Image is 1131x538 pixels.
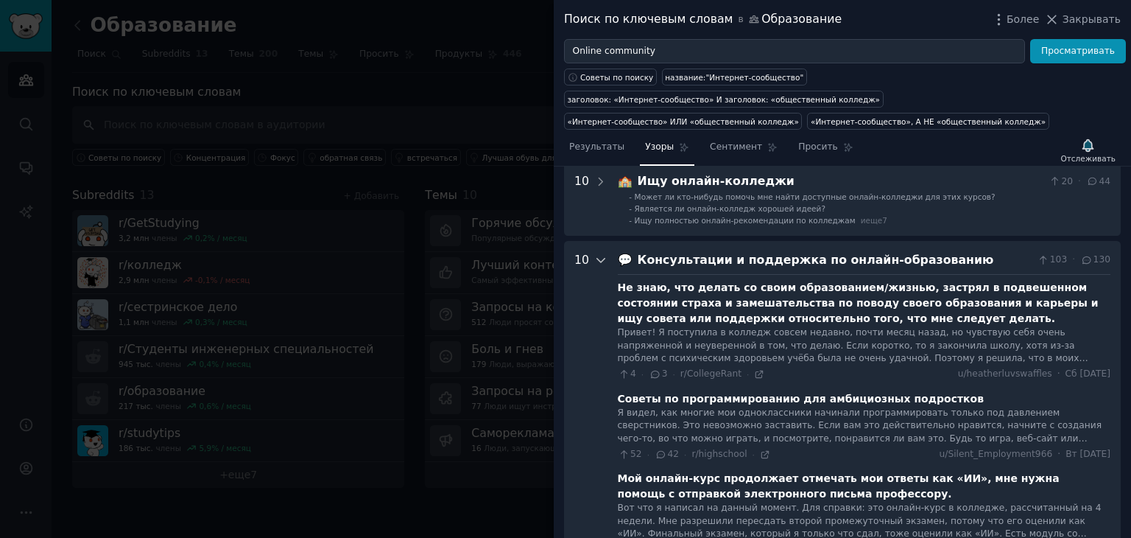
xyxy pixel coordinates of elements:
[618,472,1060,500] font: Мой онлайн-курс продолжает отмечать мои ответы как «ИИ», мне нужна помощь с отправкой электронног...
[580,73,653,82] font: Советы по поиску
[1063,13,1121,25] font: Закрывать
[672,370,674,379] font: ·
[618,174,633,188] font: 🏫
[705,136,783,166] a: Сентимент
[564,12,733,26] font: Поиск по ключевым словам
[866,216,883,225] font: еще
[1078,176,1081,186] font: ·
[564,39,1025,64] input: Попробуйте использовать ключевое слово, связанное с вашим бизнесом.
[684,450,686,459] font: ·
[747,370,749,379] font: ·
[798,142,838,152] font: Просить
[1057,368,1060,379] font: ·
[618,327,1088,377] font: Привет! Я поступила в колледж совсем недавно, почти месяц назад, но чувствую себя очень напряженн...
[629,216,632,225] font: -
[630,449,642,459] font: 52
[568,117,799,126] font: «Интернет-сообщество» ИЛИ «общественный колледж»
[665,73,803,82] font: название:"Интернет-сообщество"
[1007,13,1039,25] font: Более
[753,450,755,459] font: ·
[691,449,747,459] font: r/highschool
[861,216,866,225] font: и
[1065,368,1110,379] font: Сб [DATE]
[793,136,859,166] a: Просить
[761,12,842,26] font: Образование
[640,136,694,166] a: Узоры
[647,450,649,459] font: ·
[1050,254,1067,265] font: 103
[564,69,657,85] button: Советы по поиску
[629,204,632,213] font: -
[1044,12,1121,27] button: Закрывать
[738,14,743,24] font: в
[574,174,589,188] font: 10
[638,174,794,188] font: Ищу онлайн-колледжи
[641,370,644,379] font: ·
[1060,154,1116,163] font: Отслеживать
[1030,39,1126,64] button: Просматривать
[618,408,1102,457] font: Я видел, как многие мои одноклассники начинали программировать только под давлением сверстников. ...
[882,216,887,225] font: 7
[1057,449,1060,459] font: ·
[568,95,881,104] font: заголовок: «Интернет-сообщество» И заголовок: «общественный колледж»
[667,449,679,459] font: 42
[1093,254,1110,265] font: 130
[1061,176,1073,186] font: 20
[1055,135,1121,166] button: Отслеживать
[569,142,624,152] font: Результаты
[958,368,1052,379] font: u/heatherluvswaffles
[1065,449,1110,459] font: Вт [DATE]
[1041,46,1115,56] font: Просматривать
[630,368,636,379] font: 4
[1099,176,1110,186] font: 44
[940,449,1053,459] font: u/Silent_Employment966
[635,216,856,225] font: Ищу полностью онлайн-рекомендации по колледжам
[635,204,825,213] font: Является ли онлайн-колледж хорошей идеей?
[710,142,762,152] font: Сентимент
[564,91,884,108] a: заголовок: «Интернет-сообщество» И заголовок: «общественный колледж»
[662,368,668,379] font: 3
[811,117,1046,126] font: «Интернет-сообщество», А НЕ «общественный колледж»
[564,136,630,166] a: Результаты
[618,253,633,267] font: 💬
[680,368,741,379] font: r/CollegeRant
[1072,254,1075,265] font: ·
[618,393,984,405] font: Советы по программированию для амбициозных подростков
[662,69,807,85] a: название:"Интернет-сообщество"
[618,282,1099,324] font: Не знаю, что делать со своим образованием/жизнью, застрял в подвешенном состоянии страха и замеша...
[574,253,589,267] font: 10
[991,12,1039,27] button: Более
[645,142,674,152] font: Узоры
[807,113,1049,130] a: «Интернет-сообщество», А НЕ «общественный колледж»
[564,113,802,130] a: «Интернет-сообщество» ИЛИ «общественный колледж»
[635,192,996,201] font: Может ли кто-нибудь помочь мне найти доступные онлайн-колледжи для этих курсов?
[629,192,632,201] font: -
[638,253,994,267] font: Консультации и поддержка по онлайн-образованию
